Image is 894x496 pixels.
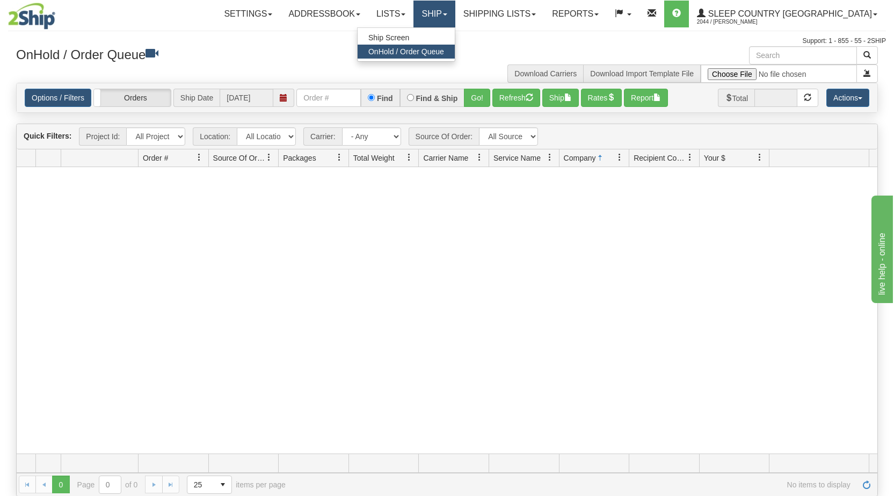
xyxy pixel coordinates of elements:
[213,153,265,163] span: Source Of Order
[187,476,286,494] span: items per page
[358,31,455,45] a: Ship Screen
[24,131,71,141] label: Quick Filters:
[826,89,869,107] button: Actions
[353,153,395,163] span: Total Weight
[492,89,540,107] button: Refresh
[214,476,231,493] span: select
[624,89,668,107] button: Report
[368,47,444,56] span: OnHold / Order Queue
[377,95,393,102] label: Find
[173,89,220,107] span: Ship Date
[564,153,596,163] span: Company
[856,46,878,64] button: Search
[858,476,875,493] a: Refresh
[590,69,694,78] a: Download Import Template File
[52,476,69,493] span: Page 0
[464,89,490,107] button: Go!
[749,46,857,64] input: Search
[634,153,686,163] span: Recipient Country
[330,148,348,167] a: Packages filter column settings
[470,148,489,167] a: Carrier Name filter column settings
[25,89,91,107] a: Options / Filters
[581,89,622,107] button: Rates
[718,89,755,107] span: Total
[283,153,316,163] span: Packages
[416,95,458,102] label: Find & Ship
[869,193,893,303] iframe: chat widget
[17,124,877,149] div: grid toolbar
[16,46,439,62] h3: OnHold / Order Queue
[751,148,769,167] a: Your $ filter column settings
[423,153,468,163] span: Carrier Name
[193,127,237,146] span: Location:
[701,64,857,83] input: Import
[143,153,168,163] span: Order #
[493,153,541,163] span: Service Name
[301,480,851,489] span: No items to display
[296,89,361,107] input: Order #
[8,37,886,46] div: Support: 1 - 855 - 55 - 2SHIP
[368,1,413,27] a: Lists
[260,148,278,167] a: Source Of Order filter column settings
[358,45,455,59] a: OnHold / Order Queue
[400,148,418,167] a: Total Weight filter column settings
[216,1,280,27] a: Settings
[455,1,544,27] a: Shipping lists
[610,148,629,167] a: Company filter column settings
[681,148,699,167] a: Recipient Country filter column settings
[280,1,368,27] a: Addressbook
[8,3,55,30] img: logo2044.jpg
[303,127,342,146] span: Carrier:
[368,33,409,42] span: Ship Screen
[689,1,885,27] a: Sleep Country [GEOGRAPHIC_DATA] 2044 / [PERSON_NAME]
[706,9,872,18] span: Sleep Country [GEOGRAPHIC_DATA]
[413,1,455,27] a: Ship
[697,17,777,27] span: 2044 / [PERSON_NAME]
[514,69,577,78] a: Download Carriers
[542,89,579,107] button: Ship
[409,127,479,146] span: Source Of Order:
[541,148,559,167] a: Service Name filter column settings
[187,476,232,494] span: Page sizes drop down
[79,127,126,146] span: Project Id:
[8,6,99,19] div: live help - online
[194,479,208,490] span: 25
[77,476,138,494] span: Page of 0
[544,1,607,27] a: Reports
[704,153,725,163] span: Your $
[94,89,171,106] label: Orders
[190,148,208,167] a: Order # filter column settings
